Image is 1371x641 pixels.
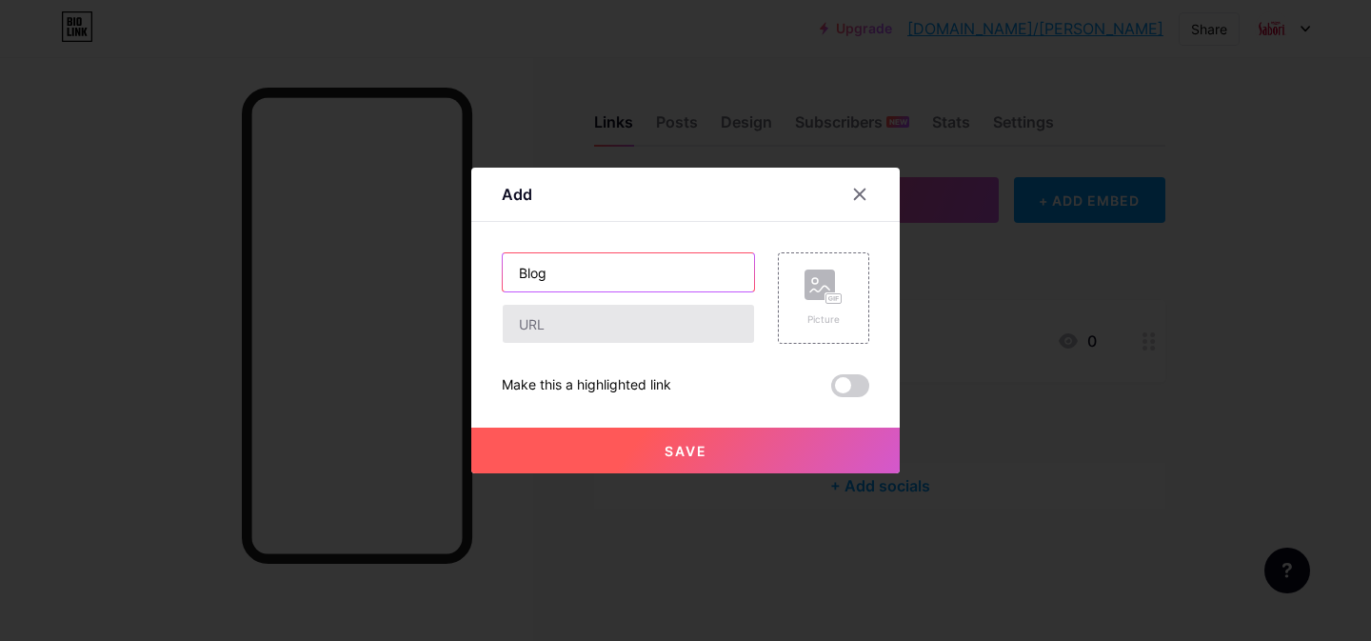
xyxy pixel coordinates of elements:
span: Save [665,443,707,459]
input: URL [503,305,754,343]
input: Title [503,253,754,291]
button: Save [471,428,900,473]
div: Picture [805,312,843,327]
div: Add [502,183,532,206]
div: Make this a highlighted link [502,374,671,397]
